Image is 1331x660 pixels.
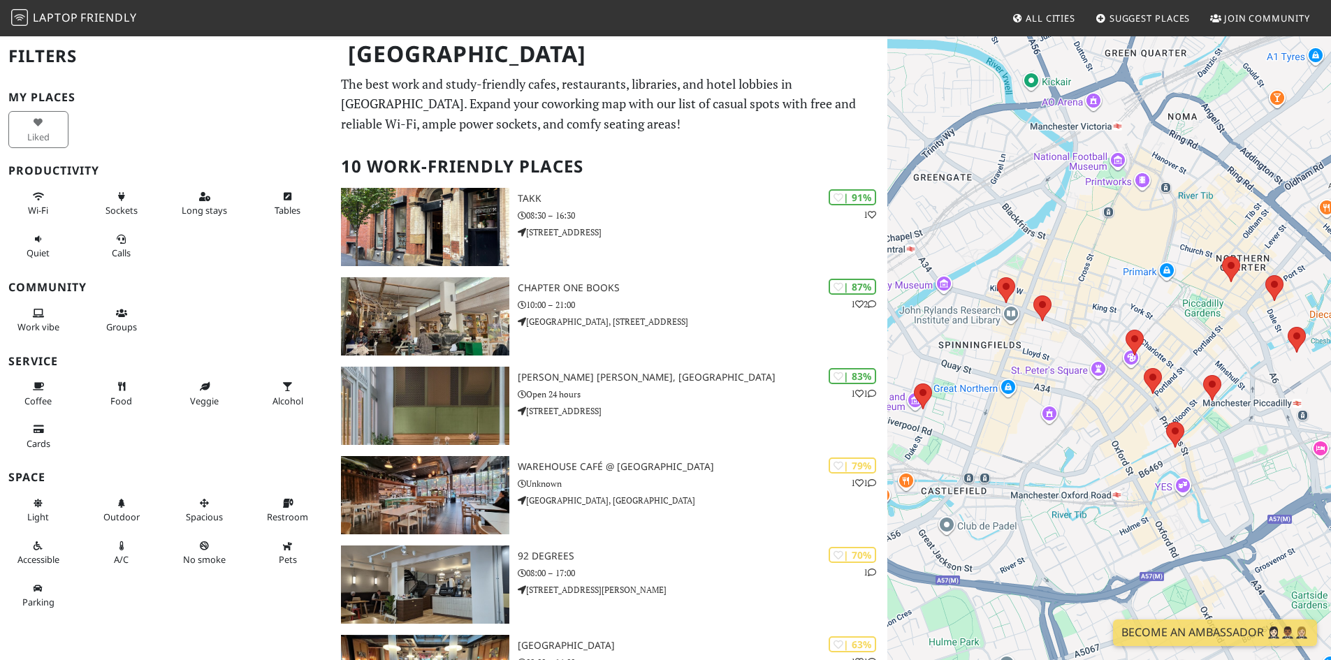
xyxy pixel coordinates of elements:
[8,35,324,78] h2: Filters
[341,188,509,266] img: Takk
[333,367,887,445] a: Whitworth Locke, Civic Quarter | 83% 11 [PERSON_NAME] [PERSON_NAME], [GEOGRAPHIC_DATA] Open 24 ho...
[275,204,300,217] span: Work-friendly tables
[28,204,48,217] span: Stable Wi-Fi
[1090,6,1196,31] a: Suggest Places
[829,189,876,205] div: | 91%
[8,228,68,265] button: Quiet
[92,185,152,222] button: Sockets
[17,553,59,566] span: Accessible
[8,375,68,412] button: Coffee
[92,375,152,412] button: Food
[518,583,887,596] p: [STREET_ADDRESS][PERSON_NAME]
[24,395,52,407] span: Coffee
[27,511,49,523] span: Natural light
[829,368,876,384] div: | 83%
[1026,12,1075,24] span: All Cities
[258,375,318,412] button: Alcohol
[341,74,879,134] p: The best work and study-friendly cafes, restaurants, libraries, and hotel lobbies in [GEOGRAPHIC_...
[8,355,324,368] h3: Service
[1006,6,1081,31] a: All Cities
[1110,12,1191,24] span: Suggest Places
[92,228,152,265] button: Calls
[518,494,887,507] p: [GEOGRAPHIC_DATA], [GEOGRAPHIC_DATA]
[175,375,235,412] button: Veggie
[258,534,318,571] button: Pets
[114,553,129,566] span: Air conditioned
[190,395,219,407] span: Veggie
[258,185,318,222] button: Tables
[80,10,136,25] span: Friendly
[1205,6,1316,31] a: Join Community
[829,636,876,652] div: | 63%
[518,298,887,311] p: 10:00 – 21:00
[864,566,876,579] p: 1
[258,492,318,529] button: Restroom
[518,404,887,418] p: [STREET_ADDRESS]
[11,9,28,26] img: LaptopFriendly
[518,550,887,562] h3: 92 Degrees
[103,511,140,523] span: Outdoor area
[337,35,885,73] h1: [GEOGRAPHIC_DATA]
[341,456,509,534] img: Warehouse Café @ Science and Industry Museum
[92,534,152,571] button: A/C
[175,534,235,571] button: No smoke
[829,547,876,563] div: | 70%
[518,226,887,239] p: [STREET_ADDRESS]
[267,511,308,523] span: Restroom
[333,545,887,624] a: 92 Degrees | 70% 1 92 Degrees 08:00 – 17:00 [STREET_ADDRESS][PERSON_NAME]
[518,209,887,222] p: 08:30 – 16:30
[8,492,68,529] button: Light
[182,204,227,217] span: Long stays
[110,395,132,407] span: Food
[333,277,887,355] a: Chapter One Books | 87% 12 Chapter One Books 10:00 – 21:00 [GEOGRAPHIC_DATA], [STREET_ADDRESS]
[851,387,876,400] p: 1 1
[27,247,50,259] span: Quiet
[829,457,876,474] div: | 79%
[851,298,876,311] p: 1 2
[175,185,235,222] button: Long stays
[8,418,68,455] button: Cards
[92,302,152,339] button: Groups
[22,596,54,608] span: Parking
[8,302,68,339] button: Work vibe
[518,566,887,580] p: 08:00 – 17:00
[851,476,876,490] p: 1 1
[11,6,137,31] a: LaptopFriendly LaptopFriendly
[829,279,876,295] div: | 87%
[175,492,235,529] button: Spacious
[341,145,879,188] h2: 10 Work-Friendly Places
[1113,619,1317,646] a: Become an Ambassador 🤵🏻‍♀️🤵🏾‍♂️🤵🏼‍♀️
[518,315,887,328] p: [GEOGRAPHIC_DATA], [STREET_ADDRESS]
[341,545,509,624] img: 92 Degrees
[341,277,509,355] img: Chapter One Books
[8,471,324,484] h3: Space
[33,10,78,25] span: Laptop
[106,204,138,217] span: Power sockets
[17,321,59,333] span: People working
[518,640,887,652] h3: [GEOGRAPHIC_DATA]
[92,492,152,529] button: Outdoor
[279,553,297,566] span: Pet friendly
[333,188,887,266] a: Takk | 91% 1 Takk 08:30 – 16:30 [STREET_ADDRESS]
[106,321,137,333] span: Group tables
[1224,12,1310,24] span: Join Community
[518,372,887,383] h3: [PERSON_NAME] [PERSON_NAME], [GEOGRAPHIC_DATA]
[333,456,887,534] a: Warehouse Café @ Science and Industry Museum | 79% 11 Warehouse Café @ [GEOGRAPHIC_DATA] Unknown ...
[8,164,324,177] h3: Productivity
[112,247,131,259] span: Video/audio calls
[518,477,887,490] p: Unknown
[27,437,50,450] span: Credit cards
[8,185,68,222] button: Wi-Fi
[8,91,324,104] h3: My Places
[518,388,887,401] p: Open 24 hours
[8,281,324,294] h3: Community
[518,193,887,205] h3: Takk
[183,553,226,566] span: Smoke free
[518,461,887,473] h3: Warehouse Café @ [GEOGRAPHIC_DATA]
[8,577,68,614] button: Parking
[518,282,887,294] h3: Chapter One Books
[186,511,223,523] span: Spacious
[8,534,68,571] button: Accessible
[272,395,303,407] span: Alcohol
[864,208,876,221] p: 1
